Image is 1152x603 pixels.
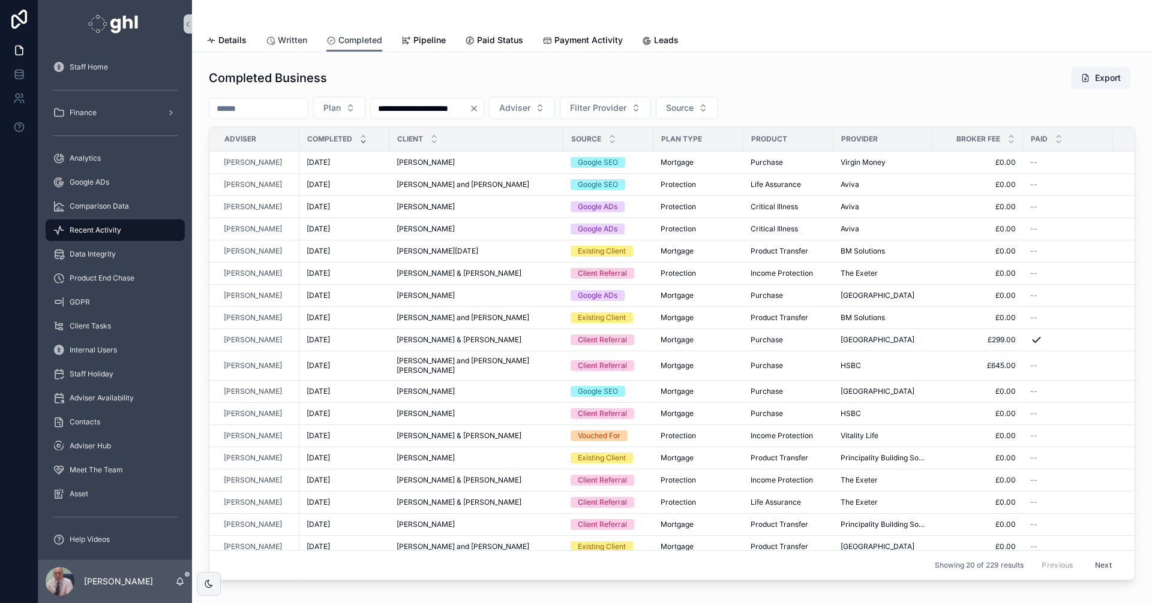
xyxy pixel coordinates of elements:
[571,430,646,441] a: Vouched For
[578,179,618,190] div: Google SEO
[38,48,192,560] div: scrollable content
[1030,431,1037,441] span: --
[224,431,292,441] a: [PERSON_NAME]
[1030,224,1106,234] a: --
[751,291,826,300] a: Purchase
[70,249,116,259] span: Data Integrity
[307,313,382,322] a: [DATE]
[1030,313,1037,322] span: --
[1030,409,1037,418] span: --
[751,224,826,234] a: Critical Illness
[542,29,623,53] a: Payment Activity
[397,409,455,418] span: [PERSON_NAME]
[940,158,1016,167] a: £0.00
[661,361,736,370] a: Mortgage
[578,408,627,419] div: Client Referral
[571,312,646,323] a: Existing Client
[218,34,247,46] span: Details
[841,269,926,278] a: The Exeter
[661,269,736,278] a: Protection
[307,180,330,189] span: [DATE]
[224,361,282,370] span: [PERSON_NAME]
[570,102,626,114] span: Filter Provider
[224,224,282,234] span: [PERSON_NAME]
[578,312,626,323] div: Existing Client
[323,102,341,114] span: Plan
[70,225,121,235] span: Recent Activity
[397,246,478,256] span: [PERSON_NAME][DATE]
[661,246,694,256] span: Mortgage
[278,34,307,46] span: Written
[661,335,694,345] span: Mortgage
[307,409,382,418] a: [DATE]
[224,158,282,167] a: [PERSON_NAME]
[224,291,282,300] span: [PERSON_NAME]
[841,202,859,212] span: Aviva
[661,409,694,418] span: Mortgage
[940,180,1016,189] a: £0.00
[940,335,1016,345] a: £299.00
[751,291,783,300] span: Purchase
[661,224,696,234] span: Protection
[224,313,282,322] a: [PERSON_NAME]
[751,246,826,256] a: Product Transfer
[401,29,446,53] a: Pipeline
[751,158,783,167] span: Purchase
[940,387,1016,396] span: £0.00
[940,409,1016,418] a: £0.00
[224,313,292,322] a: [PERSON_NAME]
[46,147,185,169] a: Analytics
[841,431,878,441] span: Vitality Life
[70,108,97,117] span: Finance
[571,179,646,190] a: Google SEO
[751,313,826,322] a: Product Transfer
[70,62,108,72] span: Staff Home
[224,202,292,212] a: [PERSON_NAME]
[397,291,455,300] span: [PERSON_NAME]
[307,202,382,212] a: [DATE]
[751,409,783,418] span: Purchase
[841,313,926,322] a: BM Solutions
[661,224,736,234] a: Protection
[841,409,861,418] span: HSBC
[1030,202,1106,212] a: --
[751,431,813,441] span: Income Protection
[751,335,826,345] a: Purchase
[397,202,556,212] a: [PERSON_NAME]
[307,313,330,322] span: [DATE]
[397,356,556,375] a: [PERSON_NAME] and [PERSON_NAME] [PERSON_NAME]
[224,431,282,441] a: [PERSON_NAME]
[841,202,926,212] a: Aviva
[224,224,292,234] a: [PERSON_NAME]
[397,387,556,396] a: [PERSON_NAME]
[397,335,521,345] span: [PERSON_NAME] & [PERSON_NAME]
[661,313,736,322] a: Mortgage
[841,291,926,300] a: [GEOGRAPHIC_DATA]
[307,202,330,212] span: [DATE]
[661,291,736,300] a: Mortgage
[751,361,783,370] span: Purchase
[307,335,382,345] a: [DATE]
[661,180,736,189] a: Protection
[224,387,292,396] a: [PERSON_NAME]
[307,387,382,396] a: [DATE]
[661,158,694,167] span: Mortgage
[224,387,282,396] a: [PERSON_NAME]
[477,34,523,46] span: Paid Status
[940,431,1016,441] a: £0.00
[841,335,926,345] a: [GEOGRAPHIC_DATA]
[46,195,185,217] a: Comparison Data
[224,202,282,212] a: [PERSON_NAME]
[940,224,1016,234] span: £0.00
[841,335,914,345] span: [GEOGRAPHIC_DATA]
[397,158,556,167] a: [PERSON_NAME]
[578,224,617,234] div: Google ADs
[1030,387,1106,396] a: --
[661,158,736,167] a: Mortgage
[751,180,826,189] a: Life Assurance
[224,180,282,189] span: [PERSON_NAME]
[224,335,282,345] span: [PERSON_NAME]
